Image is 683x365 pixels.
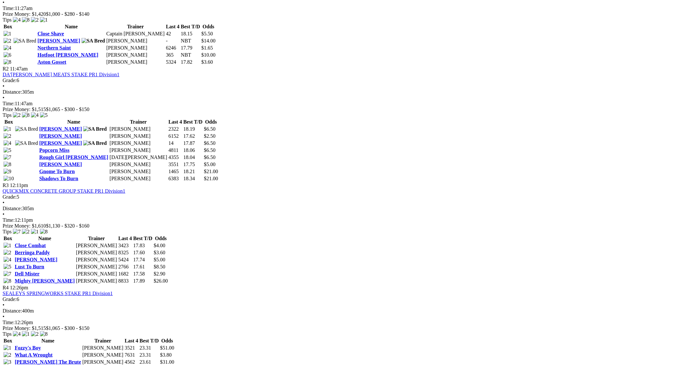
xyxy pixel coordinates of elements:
td: [PERSON_NAME] [109,140,168,146]
img: 2 [4,38,11,44]
img: 2 [4,133,11,139]
td: 17.79 [181,45,200,51]
span: 11:47am [10,66,28,71]
img: 1 [4,345,11,351]
span: Time: [3,217,15,223]
a: DA'[PERSON_NAME] MEATS STAKE PR1 Division1 [3,72,120,77]
th: Last 4 [124,338,139,344]
span: $14.00 [201,38,216,43]
td: 8833 [118,278,132,284]
img: 2 [4,250,11,256]
th: Name [37,23,105,30]
div: 11:27am [3,5,680,11]
span: R3 [3,182,9,188]
td: [PERSON_NAME] [109,175,168,182]
div: Prize Money: $1,515 [3,325,680,331]
div: 305m [3,89,680,95]
img: 4 [13,17,21,23]
span: $3.60 [201,59,213,65]
td: NBT [181,38,200,44]
th: Odds [153,235,168,242]
td: [DATE][PERSON_NAME] [109,154,168,161]
td: 17.89 [133,278,153,284]
a: Close Combat [15,243,46,248]
img: 4 [13,331,21,337]
img: 4 [4,45,11,51]
img: 1 [22,331,30,337]
td: 18.21 [183,168,203,175]
span: Distance: [3,89,22,95]
td: 1465 [168,168,182,175]
div: 12:26pm [3,320,680,325]
span: $1,000 - $280 - $140 [46,11,90,17]
a: Berringa Paddy [15,250,50,255]
img: SA Bred [83,140,107,146]
td: 18.19 [183,126,203,132]
td: 2766 [118,264,132,270]
span: Tips [3,229,12,234]
th: Trainer [82,338,124,344]
span: Box [4,24,12,29]
th: Odds [201,23,216,30]
span: R4 [3,285,9,290]
span: $4.00 [154,243,165,248]
td: 7631 [124,352,139,358]
td: 8325 [118,249,132,256]
a: Aston Gosset [37,59,66,65]
a: Lust To Burn [15,264,44,269]
img: 8 [4,278,11,284]
a: [PERSON_NAME] [39,162,82,167]
div: 5 [3,194,680,200]
img: 1 [31,229,39,235]
span: R2 [3,66,9,71]
a: [PERSON_NAME] [39,140,82,146]
td: 17.74 [133,257,153,263]
td: 6246 [166,45,180,51]
td: 17.75 [183,161,203,168]
img: 5 [4,264,11,270]
th: Best T/D [133,235,153,242]
td: - [166,38,180,44]
span: $51.00 [160,345,174,351]
td: [PERSON_NAME] [109,126,168,132]
td: [PERSON_NAME] [109,168,168,175]
td: Captain [PERSON_NAME] [106,31,165,37]
img: 2 [31,17,39,23]
span: Box [5,119,13,125]
span: Distance: [3,308,22,314]
img: SA Bred [83,126,107,132]
td: 5324 [166,59,180,65]
td: 17.87 [183,140,203,146]
td: 6152 [168,133,182,139]
img: 6 [4,52,11,58]
td: [PERSON_NAME] [109,161,168,168]
td: 42 [166,31,180,37]
td: [PERSON_NAME] [82,352,124,358]
a: Dell Mister [15,271,40,276]
span: Time: [3,5,15,11]
span: $3.80 [160,352,172,358]
td: [PERSON_NAME] [76,264,117,270]
img: 4 [31,112,39,118]
a: Rough Girl [PERSON_NAME] [39,154,108,160]
span: $2.50 [204,133,216,139]
img: 7 [4,154,11,160]
td: 17.58 [133,271,153,277]
td: [PERSON_NAME] [82,345,124,351]
span: $6.50 [204,154,216,160]
span: Box [4,236,12,241]
img: 8 [4,162,11,167]
div: 12:11pm [3,217,680,223]
a: Mighty [PERSON_NAME] [15,278,75,284]
div: Prize Money: $1,420 [3,11,680,17]
td: [PERSON_NAME] [76,271,117,277]
td: 3423 [118,242,132,249]
img: SA Bred [82,38,105,44]
a: What A Wrought [15,352,53,358]
th: Best T/D [139,338,159,344]
span: Grade: [3,194,17,200]
td: 18.06 [183,147,203,154]
th: Last 4 [166,23,180,30]
td: [PERSON_NAME] [76,249,117,256]
td: 18.04 [183,154,203,161]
